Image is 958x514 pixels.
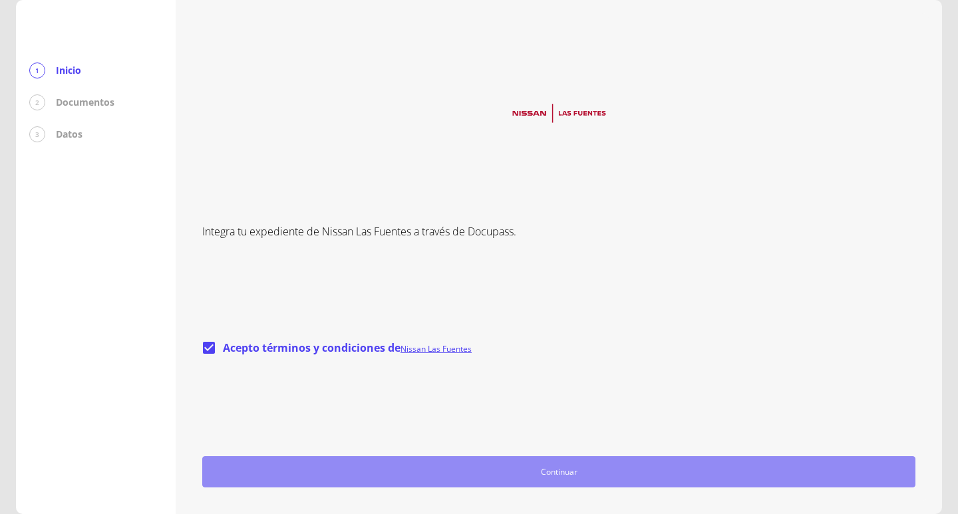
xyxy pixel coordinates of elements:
[56,64,81,77] p: Inicio
[202,223,915,239] p: Integra tu expediente de Nissan Las Fuentes a través de Docupass.
[56,128,82,141] p: Datos
[208,465,909,479] span: Continuar
[29,94,45,110] div: 2
[29,63,45,78] div: 1
[223,340,472,355] span: Acepto términos y condiciones de
[504,98,614,129] img: logo
[400,343,472,354] a: Nissan Las Fuentes
[202,456,915,487] button: Continuar
[56,96,114,109] p: Documentos
[29,126,45,142] div: 3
